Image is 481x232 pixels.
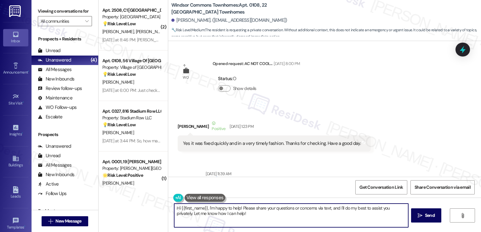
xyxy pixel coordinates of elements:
span: • [28,69,29,74]
a: Inbox [3,29,28,46]
span: Send [425,212,435,219]
div: Property: [PERSON_NAME][GEOGRAPHIC_DATA] [102,165,161,172]
div: Unread [38,152,60,159]
div: All Messages [38,162,72,169]
div: (4) [89,55,98,65]
div: New Inbounds [38,171,74,178]
label: Viewing conversations for [38,6,92,16]
div: New Inbounds [38,76,74,82]
button: New Message [42,216,88,226]
div: Follow Ups [38,190,67,197]
a: Site Visit • [3,91,28,108]
div: [DATE] at 6:00 PM: Just checking on picnic table. Lovely evenings to sit outside [102,87,246,93]
span: New Message [55,218,81,224]
div: Yes it was fixed quickly and in a very timely fashion. Thanks for checking. Have a good day. [183,140,361,147]
span: [PERSON_NAME] [135,29,169,34]
span: : The resident is requesting a private conversation. Without additional context, this does not in... [171,27,481,40]
div: Apt. 2508, C1 [GEOGRAPHIC_DATA] [102,7,161,14]
textarea: To enrich screen reader interactions, please activate Accessibility in Grammarly extension settings [174,204,408,227]
a: Insights • [3,122,28,139]
strong: 💡 Risk Level: Low [102,71,136,77]
div: Property: Stadium Row LLC [102,115,161,121]
div: Maintenance [38,95,72,101]
div: Escalate [38,114,62,120]
span: Share Conversation via email [415,184,471,191]
i:  [48,219,53,224]
div: [DATE] 1:23 PM [228,123,254,130]
div: [DATE] 8:00 PM [272,60,300,67]
i:  [418,213,422,218]
span: • [24,224,25,229]
div: Unread [38,47,60,54]
div: Property: [GEOGRAPHIC_DATA] [102,14,161,20]
strong: 💡 Risk Level: Low [102,21,136,27]
span: • [23,100,24,104]
button: Get Conversation Link [355,180,407,194]
div: Unanswered [38,57,71,63]
span: [PERSON_NAME] [102,29,136,34]
a: Buildings [3,153,28,170]
div: [DATE] 11:39 AM [204,170,231,177]
span: Get Conversation Link [359,184,403,191]
div: Prospects [31,131,98,138]
strong: 🌟 Risk Level: Positive [102,172,143,178]
div: Apt. 0108, 56 Village Of [GEOGRAPHIC_DATA] [102,57,161,64]
div: Active [38,181,59,187]
button: Share Conversation via email [410,180,475,194]
div: Unanswered [38,143,71,150]
img: ResiDesk Logo [9,5,22,17]
div: Opened request: AC NOT COOL... [213,60,300,69]
div: WO [183,74,189,81]
i:  [85,19,89,24]
span: [PERSON_NAME] [102,180,134,186]
span: [PERSON_NAME] [102,79,134,85]
button: Send [411,208,442,223]
div: [DATE] at 3:44 PM: So, how many people actually respond to these? Or am I special so you only ask... [102,138,303,144]
b: Status [218,75,232,82]
a: Leads [3,184,28,201]
div: Positive [210,120,226,133]
div: Apt. 0001, 19 [PERSON_NAME] Commons [102,158,161,165]
div: Residents [31,208,98,214]
div: WO Follow-ups [38,104,77,111]
strong: 💡 Risk Level: Low [102,122,136,128]
div: All Messages [38,66,72,73]
div: [PERSON_NAME]. ([EMAIL_ADDRESS][DOMAIN_NAME]) [171,17,287,24]
div: Property: Village of [GEOGRAPHIC_DATA] [102,64,161,71]
label: Show details [233,85,256,92]
div: [DATE] at 8:46 PM: [PERSON_NAME] wants this [102,37,188,43]
strong: 🔧 Risk Level: Medium [171,27,205,33]
div: Apt. 0327, 816 Stadium Row LLC [102,108,161,115]
span: • [22,131,23,135]
span: [PERSON_NAME] [102,130,134,135]
input: All communities [41,16,82,26]
div: Prospects + Residents [31,36,98,42]
b: Windsor Commons Townhomes: Apt. 0108, 22 [GEOGRAPHIC_DATA] Townhomes [171,2,297,15]
i:  [460,213,465,218]
div: : O [218,74,259,84]
div: Review follow-ups [38,85,82,92]
div: [PERSON_NAME] [178,120,371,135]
